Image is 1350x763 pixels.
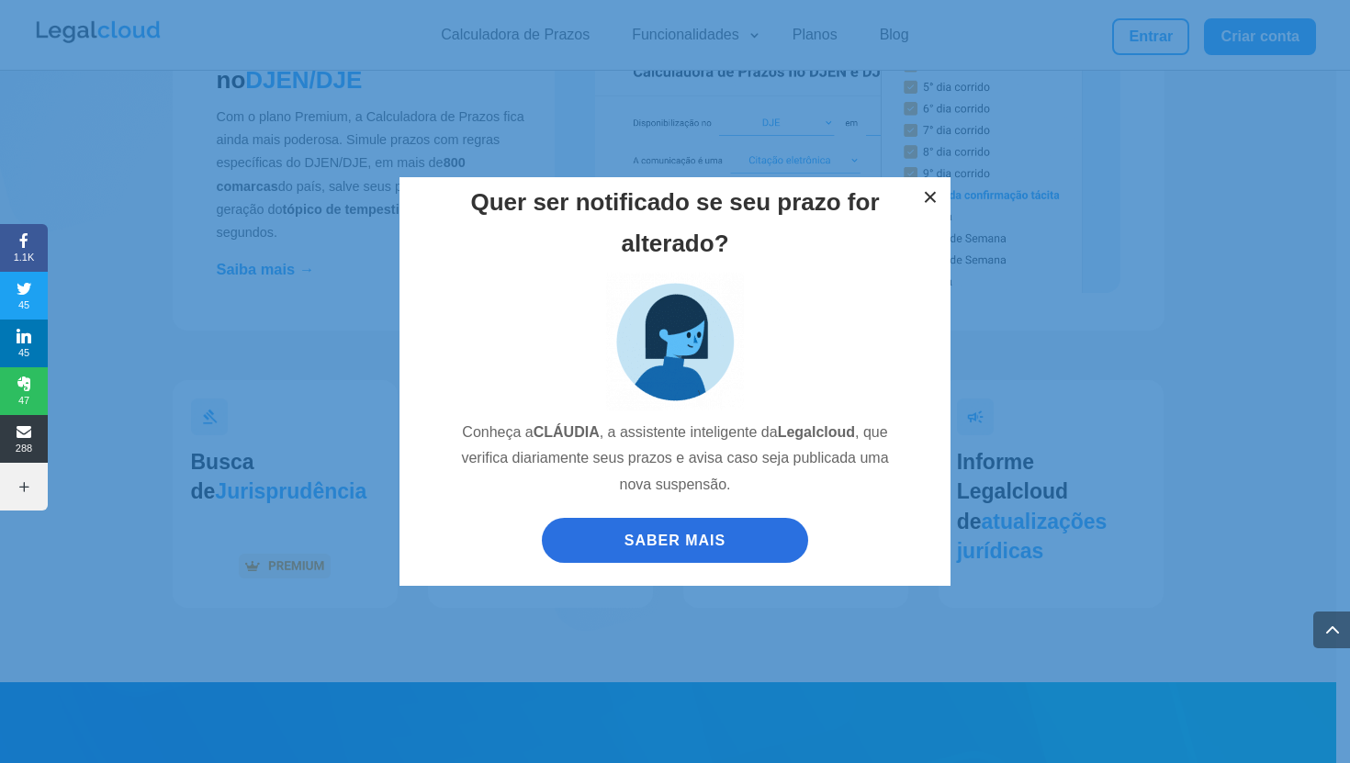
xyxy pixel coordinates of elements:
strong: Legalcloud [778,424,855,440]
h2: Quer ser notificado se seu prazo for alterado? [450,182,900,272]
img: claudia_assistente [606,273,744,410]
a: SABER MAIS [542,518,808,563]
p: Conheça a , a assistente inteligente da , que verifica diariamente seus prazos e avisa caso seja ... [450,420,900,513]
strong: CLÁUDIA [534,424,600,440]
button: × [910,177,951,218]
